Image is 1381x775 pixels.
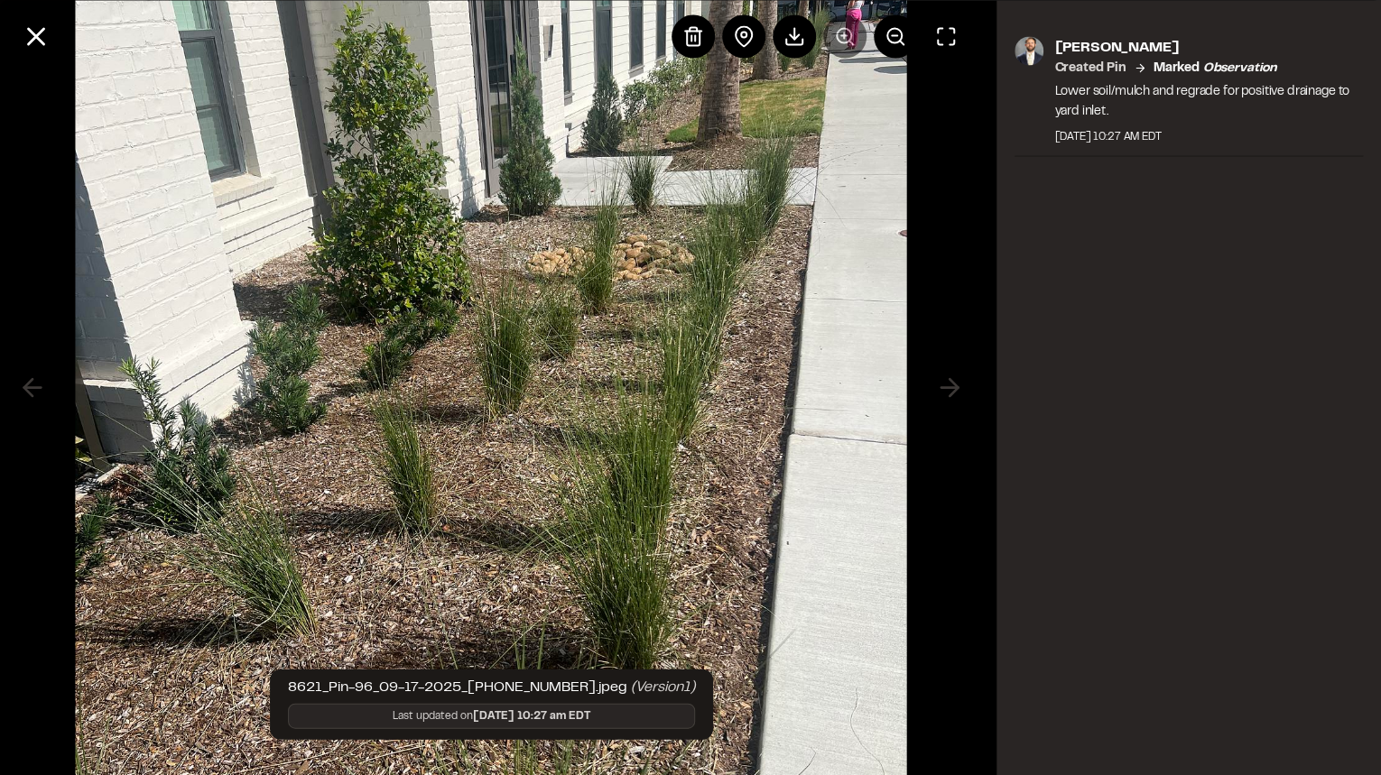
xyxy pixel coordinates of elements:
[1202,62,1276,73] em: observation
[722,14,765,58] div: View pin on map
[1054,58,1126,78] p: Created Pin
[1154,58,1277,78] p: Marked
[1054,36,1363,58] p: [PERSON_NAME]
[1054,81,1363,121] p: Lower soil/mulch and regrade for positive drainage to yard inlet.
[1054,128,1363,144] div: [DATE] 10:27 AM EDT
[1015,36,1043,65] img: photo
[924,14,968,58] button: Toggle Fullscreen
[14,14,58,58] button: Close modal
[874,14,917,58] button: Zoom out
